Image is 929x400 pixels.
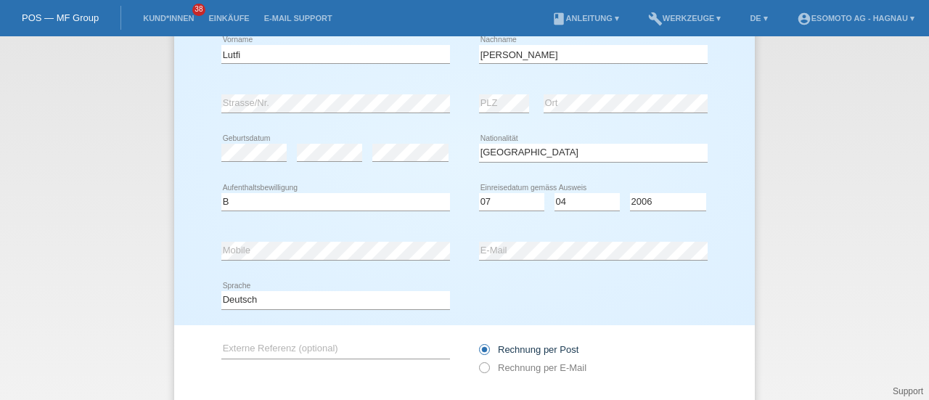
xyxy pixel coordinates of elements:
[790,14,922,23] a: account_circleEsomoto AG - Hagnau ▾
[479,362,586,373] label: Rechnung per E-Mail
[797,12,811,26] i: account_circle
[552,12,566,26] i: book
[136,14,201,23] a: Kund*innen
[742,14,774,23] a: DE ▾
[22,12,99,23] a: POS — MF Group
[648,12,663,26] i: build
[641,14,729,23] a: buildWerkzeuge ▾
[544,14,626,23] a: bookAnleitung ▾
[192,4,205,16] span: 38
[201,14,256,23] a: Einkäufe
[893,386,923,396] a: Support
[479,344,488,362] input: Rechnung per Post
[479,362,488,380] input: Rechnung per E-Mail
[479,344,578,355] label: Rechnung per Post
[257,14,340,23] a: E-Mail Support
